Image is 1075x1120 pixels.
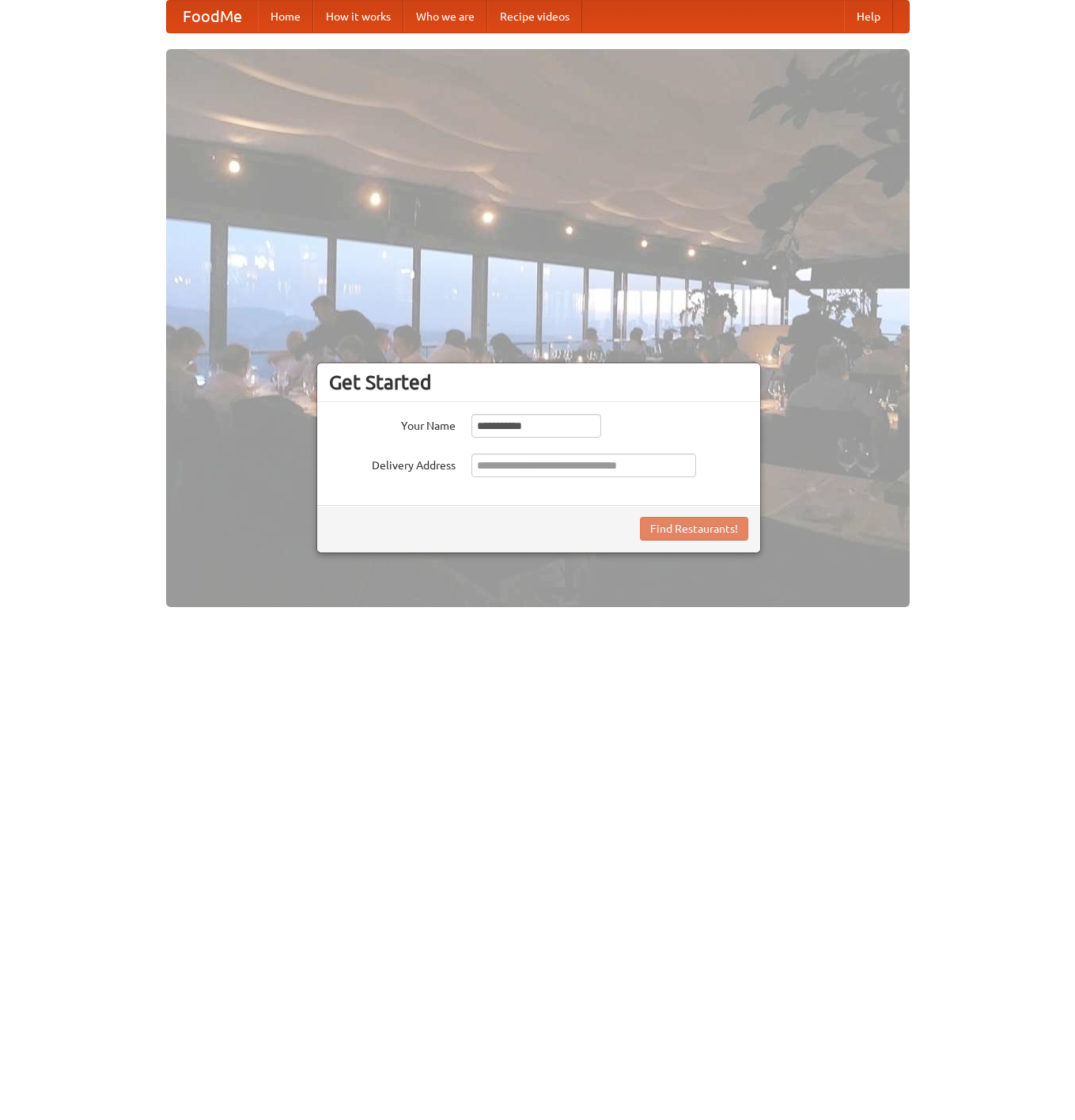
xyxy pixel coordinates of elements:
[487,1,582,32] a: Recipe videos
[329,370,748,394] h3: Get Started
[167,1,258,32] a: FoodMe
[258,1,313,32] a: Home
[640,517,748,541] button: Find Restaurants!
[403,1,487,32] a: Who we are
[313,1,403,32] a: How it works
[329,414,456,434] label: Your Name
[329,454,456,473] label: Delivery Address
[844,1,893,32] a: Help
